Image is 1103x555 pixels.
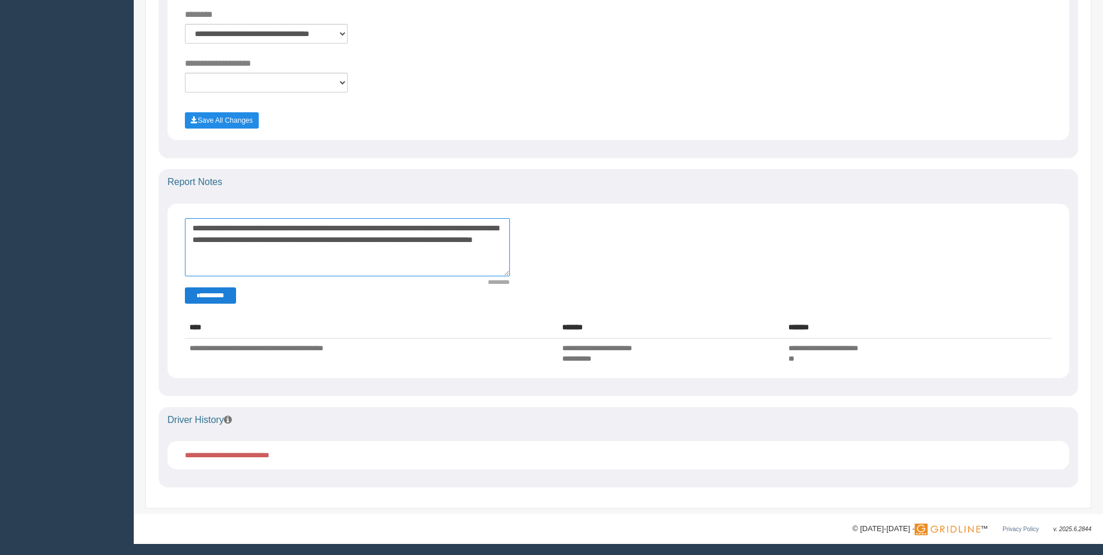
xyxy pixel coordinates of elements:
div: Report Notes [159,169,1078,195]
a: Privacy Policy [1002,526,1038,532]
img: Gridline [915,524,980,535]
span: v. 2025.6.2844 [1054,526,1091,532]
div: © [DATE]-[DATE] - ™ [852,523,1091,535]
div: Driver History [159,407,1078,433]
button: Change Filter Options [185,287,236,304]
button: Save [185,112,259,129]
